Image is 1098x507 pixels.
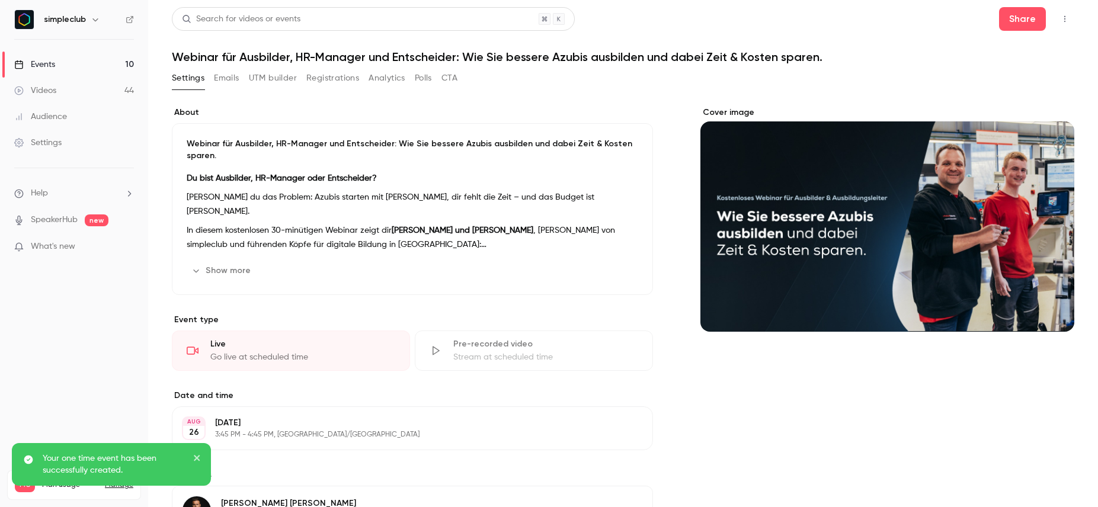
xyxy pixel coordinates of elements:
strong: Du bist Ausbilder, HR-Manager oder Entscheider? [187,174,377,182]
div: Search for videos or events [182,13,300,25]
button: Settings [172,69,204,88]
button: Registrations [306,69,359,88]
p: 26 [189,426,199,438]
div: Events [14,59,55,70]
iframe: Noticeable Trigger [120,242,134,252]
button: Polls [415,69,432,88]
li: help-dropdown-opener [14,187,134,200]
p: In diesem kostenlosen 30-minütigen Webinar zeigt dir , [PERSON_NAME] von simpleclub und führenden... [187,223,638,252]
button: Show more [187,261,258,280]
span: Help [31,187,48,200]
label: Speakers [172,469,653,481]
div: Stream at scheduled time [453,351,638,363]
div: Pre-recorded video [453,338,638,350]
button: CTA [441,69,457,88]
div: Pre-recorded videoStream at scheduled time [415,330,653,371]
p: [DATE] [215,417,590,429]
button: Analytics [369,69,405,88]
p: Webinar für Ausbilder, HR-Manager und Entscheider: Wie Sie bessere Azubis ausbilden und dabei Zei... [187,138,638,162]
button: UTM builder [249,69,297,88]
section: Cover image [700,107,1074,332]
button: Share [999,7,1046,31]
div: Go live at scheduled time [210,351,395,363]
div: Videos [14,85,56,97]
span: new [85,214,108,226]
button: Emails [214,69,239,88]
label: Cover image [700,107,1074,118]
a: SpeakerHub [31,214,78,226]
label: Date and time [172,390,653,402]
div: AUG [183,418,204,426]
p: Event type [172,314,653,326]
h6: simpleclub [44,14,86,25]
p: 3:45 PM - 4:45 PM, [GEOGRAPHIC_DATA]/[GEOGRAPHIC_DATA] [215,430,590,439]
strong: [PERSON_NAME] und [PERSON_NAME] [392,226,533,235]
div: Audience [14,111,67,123]
p: Your one time event has been successfully created. [43,453,185,476]
span: What's new [31,240,75,253]
div: Settings [14,137,62,149]
div: LiveGo live at scheduled time [172,330,410,371]
label: About [172,107,653,118]
img: simpleclub [15,10,34,29]
button: close [193,453,201,467]
p: [PERSON_NAME] du das Problem: Azubis starten mit [PERSON_NAME], dir fehlt die Zeit – und das Budg... [187,190,638,219]
div: Live [210,338,395,350]
h1: Webinar für Ausbilder, HR-Manager und Entscheider: Wie Sie bessere Azubis ausbilden und dabei Zei... [172,50,1074,64]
